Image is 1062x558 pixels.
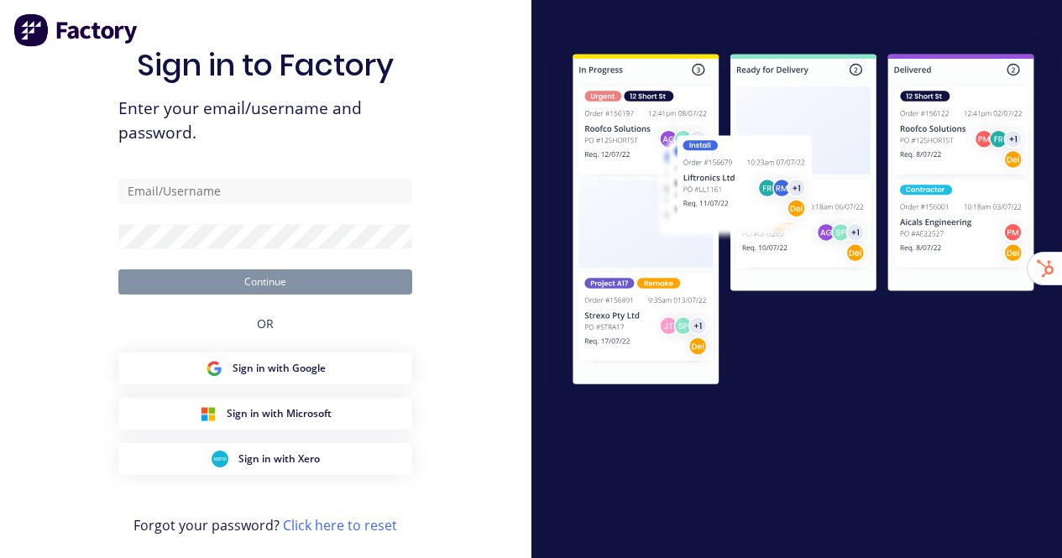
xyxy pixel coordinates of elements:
[118,179,412,204] input: Email/Username
[212,451,228,467] img: Xero Sign in
[133,515,397,535] span: Forgot your password?
[238,451,320,467] span: Sign in with Xero
[118,443,412,475] button: Xero Sign inSign in with Xero
[118,96,412,145] span: Enter your email/username and password.
[283,516,397,535] a: Click here to reset
[137,47,394,83] h1: Sign in to Factory
[206,360,222,377] img: Google Sign in
[13,13,139,47] img: Factory
[118,352,412,384] button: Google Sign inSign in with Google
[118,269,412,295] button: Continue
[200,405,217,422] img: Microsoft Sign in
[227,406,332,421] span: Sign in with Microsoft
[118,398,412,430] button: Microsoft Sign inSign in with Microsoft
[233,361,326,376] span: Sign in with Google
[257,295,274,352] div: OR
